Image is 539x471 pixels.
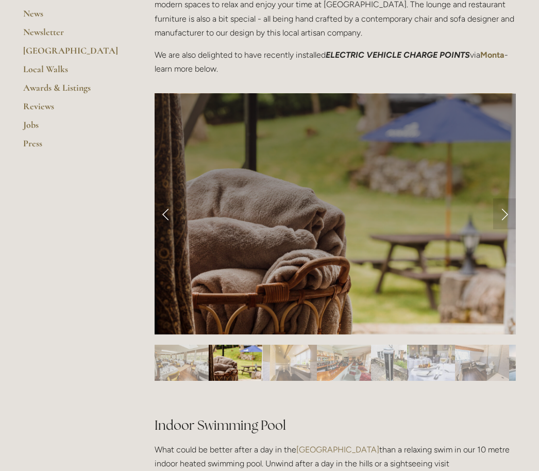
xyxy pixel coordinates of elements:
[23,138,122,156] a: Press
[23,100,122,119] a: Reviews
[371,345,407,381] img: Slide 5
[23,8,122,26] a: News
[155,345,209,381] img: Slide 1
[23,119,122,138] a: Jobs
[480,50,504,60] a: Monta
[493,198,516,229] a: Next Slide
[317,345,371,381] img: Slide 4
[407,345,455,381] img: Slide 6
[296,445,379,455] a: [GEOGRAPHIC_DATA]
[23,63,122,82] a: Local Walks
[23,45,122,63] a: [GEOGRAPHIC_DATA]
[155,398,516,434] h2: Indoor Swimming Pool
[263,345,317,381] img: Slide 3
[23,26,122,45] a: Newsletter
[155,198,177,229] a: Previous Slide
[23,82,122,100] a: Awards & Listings
[455,345,509,381] img: Slide 7
[155,48,516,76] p: We are also delighted to have recently installed via - learn more below.
[326,50,470,60] em: ELECTRIC VEHICLE CHARGE POINTS
[209,345,263,381] img: Slide 2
